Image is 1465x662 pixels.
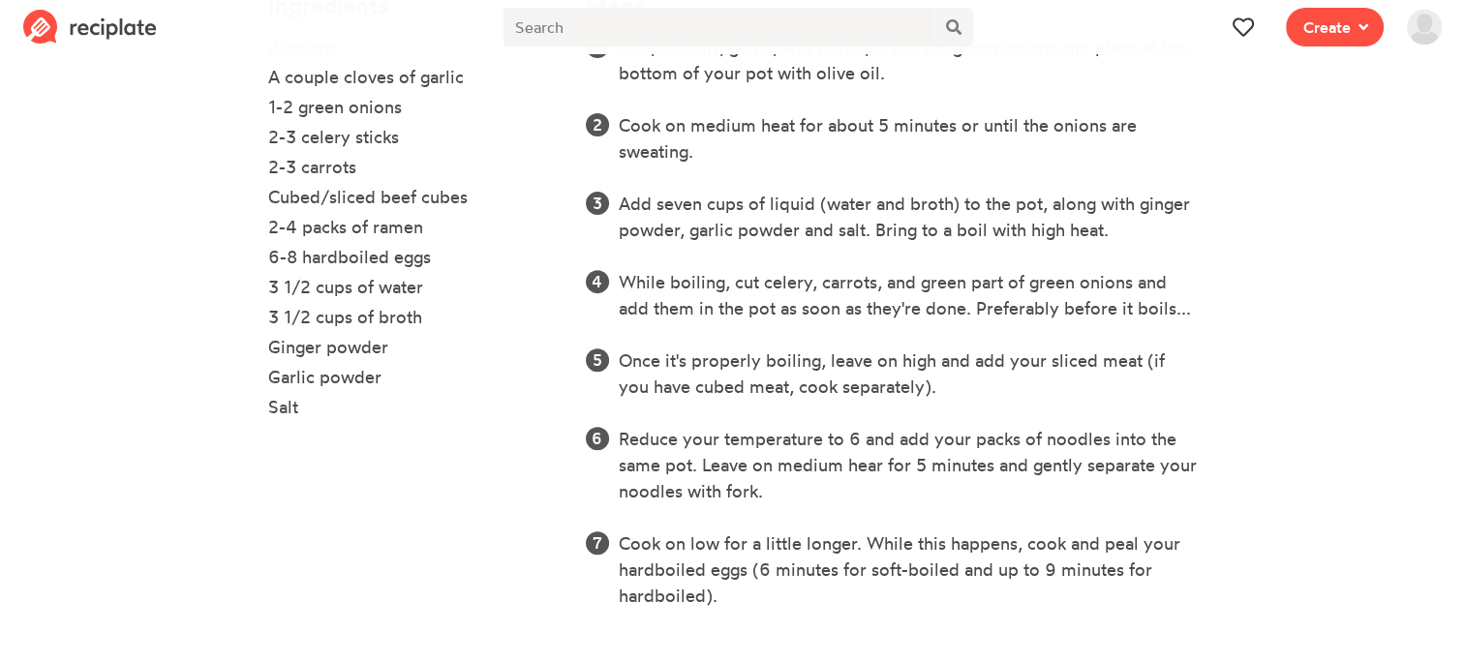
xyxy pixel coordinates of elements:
[268,304,563,334] li: 3 1/2 cups of broth
[504,8,933,46] input: Search
[1407,10,1442,45] img: User's avatar
[268,274,563,304] li: 3 1/2 cups of water
[619,112,1197,165] li: Cook on medium heat for about 5 minutes or until the onions are sweating.
[268,214,563,244] li: 2-4 packs of ramen
[268,244,563,274] li: 6-8 hardboiled eggs
[619,530,1197,609] li: Cook on low for a little longer. While this happens, cook and peal your hardboiled eggs (6 minute...
[268,124,563,154] li: 2-3 celery sticks
[619,34,1197,86] li: Chop onions, garlic, and white part of the green onions and place at the bottom of your pot with ...
[1303,15,1351,39] span: Create
[268,334,563,364] li: Ginger powder
[619,426,1197,504] li: Reduce your temperature to 6 and add your packs of noodles into the same pot. Leave on medium hea...
[268,94,563,124] li: 1-2 green onions
[23,10,157,45] img: Reciplate
[268,364,563,394] li: Garlic powder
[268,154,563,184] li: 2-3 carrots
[619,269,1197,321] li: While boiling, cut celery, carrots, and green part of green onions and add them in the pot as soo...
[268,184,563,214] li: Cubed/sliced beef cubes
[1286,8,1384,46] button: Create
[268,64,563,94] li: A couple cloves of garlic
[619,191,1197,243] li: Add seven cups of liquid (water and broth) to the pot, along with ginger powder, garlic powder an...
[268,394,563,424] li: Salt
[619,347,1197,400] li: Once it's properly boiling, leave on high and add your sliced meat (if you have cubed meat, cook ...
